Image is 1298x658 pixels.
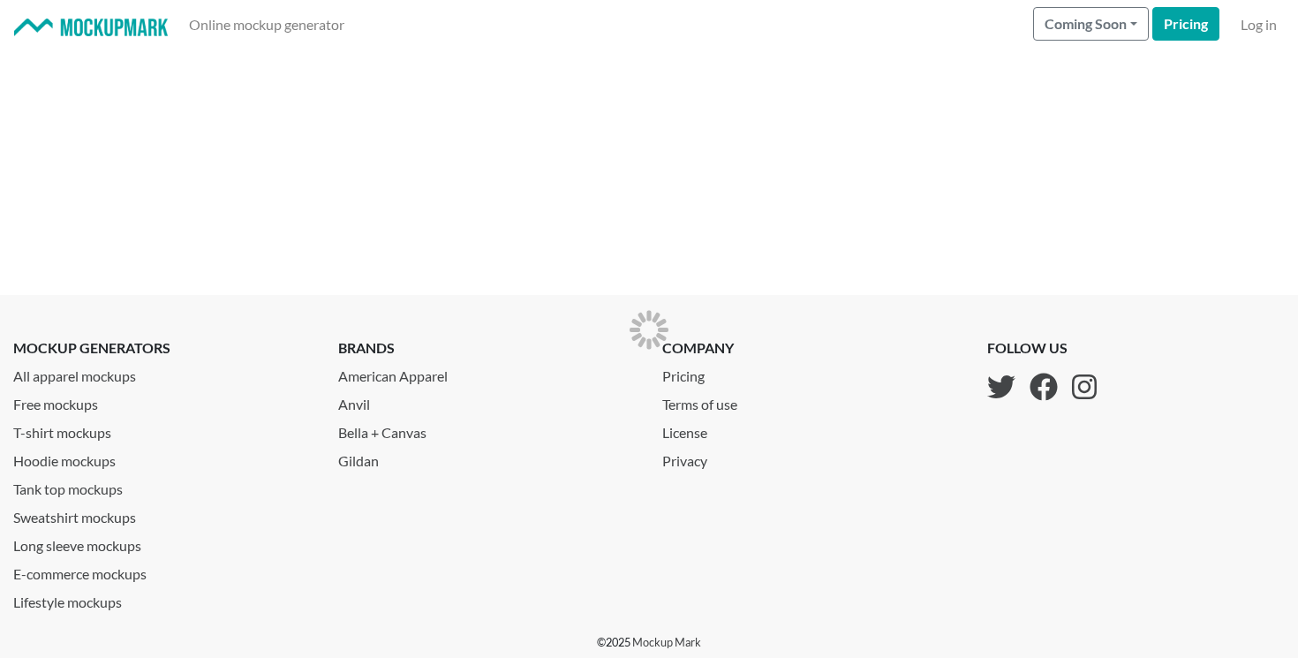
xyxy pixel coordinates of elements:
a: Anvil [338,387,637,415]
p: company [662,337,751,359]
p: follow us [987,337,1097,359]
a: Mockup Mark [632,635,701,649]
a: Bella + Canvas [338,415,637,443]
button: Coming Soon [1033,7,1149,41]
a: Privacy [662,443,751,472]
p: © 2025 [597,634,701,651]
a: T-shirt mockups [13,415,312,443]
a: Tank top mockups [13,472,312,500]
a: Terms of use [662,387,751,415]
a: Pricing [662,359,751,387]
a: Pricing [1152,7,1219,41]
a: Long sleeve mockups [13,528,312,556]
p: mockup generators [13,337,312,359]
a: License [662,415,751,443]
a: E-commerce mockups [13,556,312,585]
a: Gildan [338,443,637,472]
img: Mockup Mark [14,19,168,37]
p: brands [338,337,637,359]
a: Lifestyle mockups [13,585,312,613]
a: Sweatshirt mockups [13,500,312,528]
a: Free mockups [13,387,312,415]
a: American Apparel [338,359,637,387]
a: Hoodie mockups [13,443,312,472]
a: Online mockup generator [182,7,351,42]
a: Log in [1234,7,1284,42]
a: All apparel mockups [13,359,312,387]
